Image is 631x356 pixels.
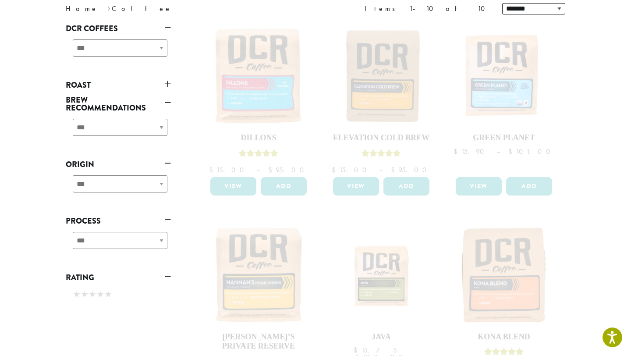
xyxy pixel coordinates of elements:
div: Rating [66,285,171,305]
a: Origin [66,157,171,172]
a: Brew Recommendations [66,93,171,115]
a: Home [66,4,98,13]
nav: Breadcrumb [66,4,302,14]
a: Roast [66,78,171,93]
div: Process [66,228,171,260]
a: Rating [66,270,171,285]
span: › [107,0,110,14]
a: DCR Coffees [66,21,171,36]
a: Process [66,214,171,228]
div: Items 1-10 of 10 [365,4,489,14]
div: Brew Recommendations [66,115,171,146]
div: Origin [66,172,171,203]
div: DCR Coffees [66,36,171,67]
